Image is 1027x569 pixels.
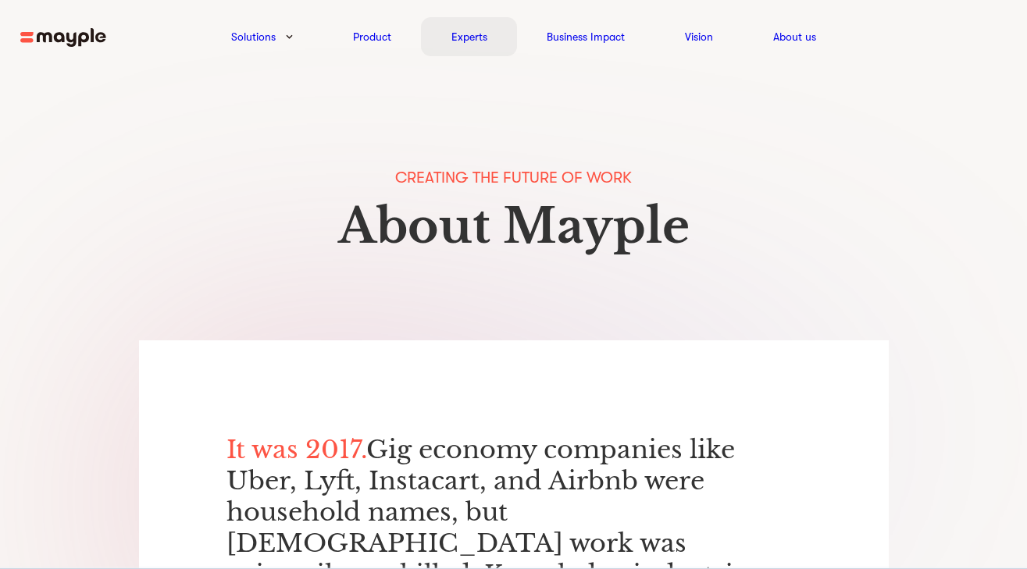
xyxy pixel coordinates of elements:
[353,27,391,46] a: Product
[231,27,276,46] a: Solutions
[226,434,366,465] span: It was 2017.
[286,34,293,39] img: arrow-down
[20,28,106,48] img: mayple-logo
[451,27,487,46] a: Experts
[773,27,816,46] a: About us
[547,27,625,46] a: Business Impact
[685,27,713,46] a: Vision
